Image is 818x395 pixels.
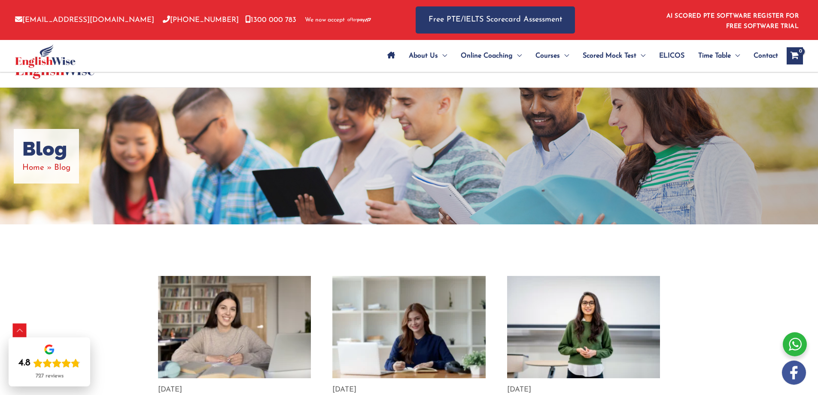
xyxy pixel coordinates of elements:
[691,41,747,71] a: Time TableMenu Toggle
[787,47,803,64] a: View Shopping Cart, empty
[636,41,645,71] span: Menu Toggle
[461,41,513,71] span: Online Coaching
[661,6,803,34] aside: Header Widget 1
[747,41,778,71] a: Contact
[158,386,182,393] span: [DATE]
[305,16,345,24] span: We now accept
[380,41,778,71] nav: Site Navigation: Main Menu
[347,18,371,22] img: Afterpay-Logo
[22,164,44,172] a: Home
[332,386,356,393] span: [DATE]
[507,386,531,393] span: [DATE]
[652,41,691,71] a: ELICOS
[659,41,684,71] span: ELICOS
[15,44,76,68] img: cropped-ew-logo
[22,161,70,175] nav: Breadcrumbs
[438,41,447,71] span: Menu Toggle
[22,138,70,161] h1: Blog
[163,16,239,24] a: [PHONE_NUMBER]
[416,6,575,34] a: Free PTE/IELTS Scorecard Assessment
[402,41,454,71] a: About UsMenu Toggle
[15,16,154,24] a: [EMAIL_ADDRESS][DOMAIN_NAME]
[36,373,64,380] div: 727 reviews
[782,361,806,385] img: white-facebook.png
[560,41,569,71] span: Menu Toggle
[18,357,80,369] div: Rating: 4.8 out of 5
[529,41,576,71] a: CoursesMenu Toggle
[731,41,740,71] span: Menu Toggle
[698,41,731,71] span: Time Table
[583,41,636,71] span: Scored Mock Test
[454,41,529,71] a: Online CoachingMenu Toggle
[666,13,799,30] a: AI SCORED PTE SOFTWARE REGISTER FOR FREE SOFTWARE TRIAL
[513,41,522,71] span: Menu Toggle
[409,41,438,71] span: About Us
[245,16,296,24] a: 1300 000 783
[535,41,560,71] span: Courses
[576,41,652,71] a: Scored Mock TestMenu Toggle
[18,357,30,369] div: 4.8
[754,41,778,71] span: Contact
[54,164,70,172] span: Blog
